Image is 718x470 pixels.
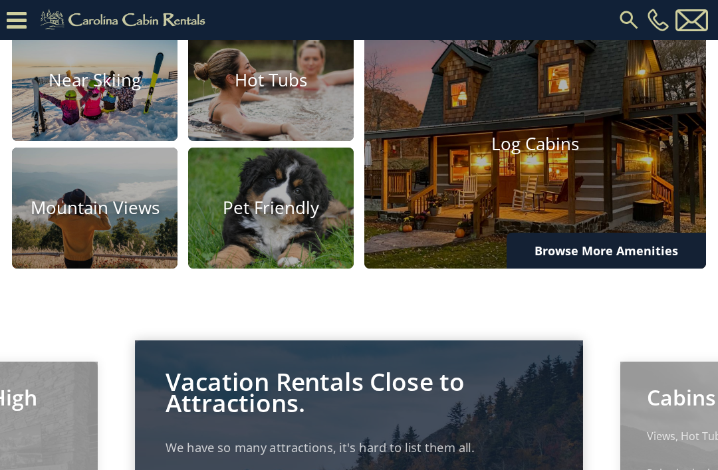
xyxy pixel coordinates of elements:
[12,197,178,218] h4: Mountain Views
[644,9,672,31] a: [PHONE_NUMBER]
[33,7,217,33] img: Khaki-logo.png
[188,197,354,218] h4: Pet Friendly
[364,20,706,269] a: Log Cabins
[188,20,354,141] a: Hot Tubs
[188,70,354,90] h4: Hot Tubs
[166,371,552,413] p: Vacation Rentals Close to Attractions.
[507,233,706,269] a: Browse More Amenities
[12,70,178,90] h4: Near Skiing
[12,148,178,269] a: Mountain Views
[12,20,178,141] a: Near Skiing
[617,8,641,32] img: search-regular.svg
[364,134,706,154] h4: Log Cabins
[188,148,354,269] a: Pet Friendly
